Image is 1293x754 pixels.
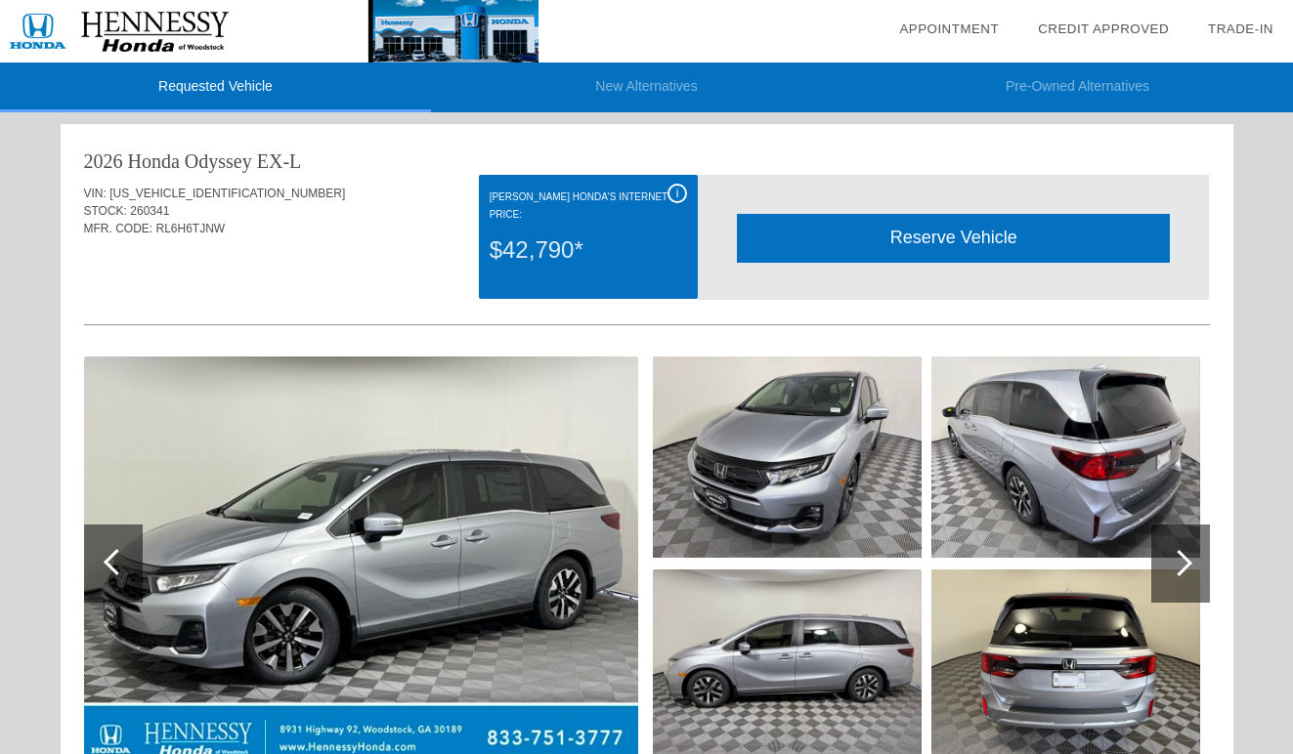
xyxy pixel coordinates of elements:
div: EX-L [257,147,302,175]
li: New Alternatives [431,63,862,112]
span: RL6H6TJNW [156,222,226,235]
span: VIN: [84,187,107,200]
font: [PERSON_NAME] Honda's Internet Price: [490,191,668,220]
span: [US_VEHICLE_IDENTIFICATION_NUMBER] [109,187,345,200]
div: Reserve Vehicle [737,214,1170,262]
a: Credit Approved [1038,21,1169,36]
a: Appointment [899,21,999,36]
a: Trade-In [1208,21,1273,36]
div: Quoted on [DATE] 1:01:46 PM [84,267,1210,298]
div: 2026 Honda Odyssey [84,147,252,175]
div: $42,790* [490,225,687,275]
span: i [676,187,679,200]
img: 9bf854d3-c8fc-452c-a266-3a0644dc8c35.jpeg [931,356,1200,558]
li: Pre-Owned Alternatives [862,63,1293,112]
span: STOCK: [84,204,127,218]
img: 39e8e961-39fe-4f70-9c3c-6b451ba5798b.jpeg [653,356,922,558]
span: MFR. CODE: [84,222,153,235]
span: 260341 [130,204,169,218]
